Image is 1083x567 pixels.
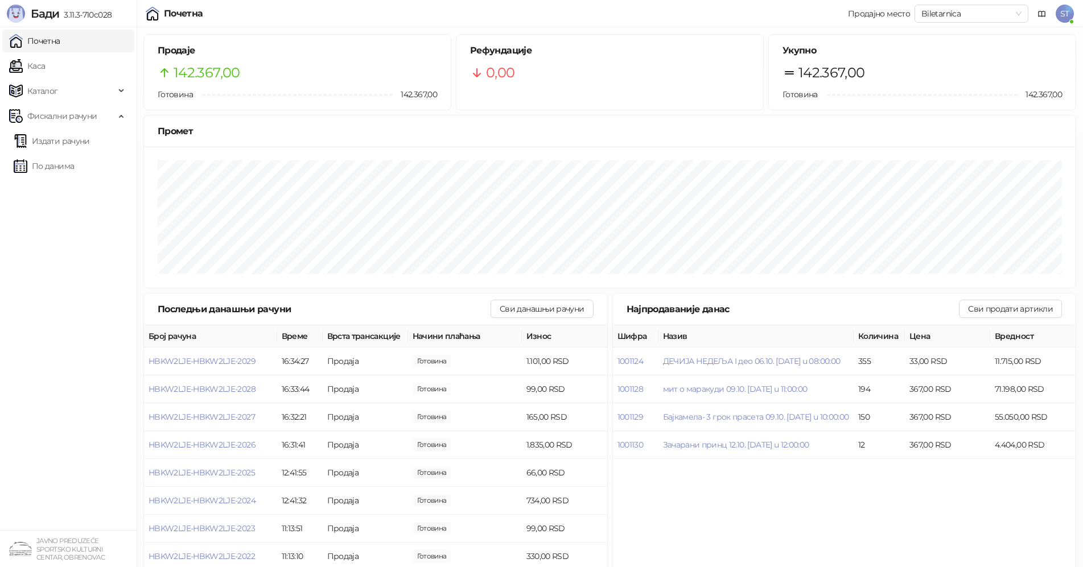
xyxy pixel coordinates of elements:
[658,325,854,347] th: Назив
[36,537,105,561] small: JAVNO PREDUZEĆE SPORTSKO KULTURNI CENTAR, OBRENOVAC
[277,347,323,375] td: 16:34:27
[323,325,408,347] th: Врста трансакције
[277,403,323,431] td: 16:32:21
[522,347,607,375] td: 1.101,00 RSD
[277,459,323,487] td: 12:41:55
[854,403,905,431] td: 150
[149,440,256,450] button: HBKW2LJE-HBKW2LJE-2026
[617,384,644,394] button: 1001128
[14,155,74,177] a: По данима
[1018,88,1062,101] span: 142.367,00
[522,325,607,347] th: Износ
[663,384,808,394] button: мит о маракуди 09.10. [DATE] u 11:00:00
[413,383,451,395] span: 99,00
[277,431,323,459] td: 16:31:41
[522,515,607,543] td: 99,00 RSD
[149,384,256,394] button: HBKW2LJE-HBKW2LJE-2028
[9,55,45,77] a: Каса
[323,347,408,375] td: Продаја
[174,62,240,84] span: 142.367,00
[783,89,818,100] span: Готовина
[854,325,905,347] th: Количина
[158,44,437,57] h5: Продаје
[413,494,451,507] span: 734,00
[663,440,809,450] button: Зачарани принц 12.10. [DATE] u 12:00:00
[959,300,1062,318] button: Сви продати артикли
[617,356,644,366] button: 1001124
[990,347,1076,375] td: 11.715,00 RSD
[413,411,451,423] span: 165,00
[663,412,849,422] button: Бајкамела- 3 грок прасета 09.10. [DATE] u 10:00:00
[413,550,451,562] span: 330,00
[921,5,1022,22] span: Biletarnica
[158,124,1062,138] div: Промет
[7,5,25,23] img: Logo
[848,10,910,18] div: Продајно место
[905,325,990,347] th: Цена
[617,412,644,422] button: 1001129
[491,300,593,318] button: Сви данашњи рачуни
[14,130,90,152] a: Издати рачуни
[854,431,905,459] td: 12
[663,356,841,366] button: ДЕЧИЈА НЕДЕЉА I део 06.10. [DATE] u 08:00:00
[149,551,255,561] button: HBKW2LJE-HBKW2LJE-2022
[323,403,408,431] td: Продаја
[1033,5,1051,23] a: Документација
[905,347,990,375] td: 33,00 RSD
[798,62,865,84] span: 142.367,00
[149,412,255,422] span: HBKW2LJE-HBKW2LJE-2027
[990,325,1076,347] th: Вредност
[905,375,990,403] td: 367,00 RSD
[149,356,256,366] button: HBKW2LJE-HBKW2LJE-2029
[522,431,607,459] td: 1.835,00 RSD
[323,487,408,515] td: Продаја
[27,105,97,127] span: Фискални рачуни
[413,438,451,451] span: 1.835,00
[277,487,323,515] td: 12:41:32
[413,355,451,367] span: 1.101,00
[277,325,323,347] th: Време
[277,375,323,403] td: 16:33:44
[486,62,514,84] span: 0,00
[522,487,607,515] td: 734,00 RSD
[31,7,59,20] span: Бади
[522,403,607,431] td: 165,00 RSD
[990,403,1076,431] td: 55.050,00 RSD
[522,459,607,487] td: 66,00 RSD
[1056,5,1074,23] span: ST
[164,9,203,18] div: Почетна
[277,515,323,543] td: 11:13:51
[9,30,60,52] a: Почетна
[854,347,905,375] td: 355
[522,375,607,403] td: 99,00 RSD
[149,523,255,533] button: HBKW2LJE-HBKW2LJE-2023
[990,375,1076,403] td: 71.198,00 RSD
[323,515,408,543] td: Продаја
[323,431,408,459] td: Продаја
[613,325,658,347] th: Шифра
[627,302,960,316] div: Најпродаваније данас
[323,459,408,487] td: Продаја
[149,467,255,478] button: HBKW2LJE-HBKW2LJE-2025
[323,375,408,403] td: Продаја
[27,80,58,102] span: Каталог
[149,495,256,506] button: HBKW2LJE-HBKW2LJE-2024
[617,440,644,450] button: 1001130
[59,10,112,20] span: 3.11.3-710c028
[413,466,451,479] span: 66,00
[470,44,750,57] h5: Рефундације
[393,88,437,101] span: 142.367,00
[158,89,193,100] span: Готовина
[9,537,32,560] img: 64x64-companyLogo-4a28e1f8-f217-46d7-badd-69a834a81aaf.png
